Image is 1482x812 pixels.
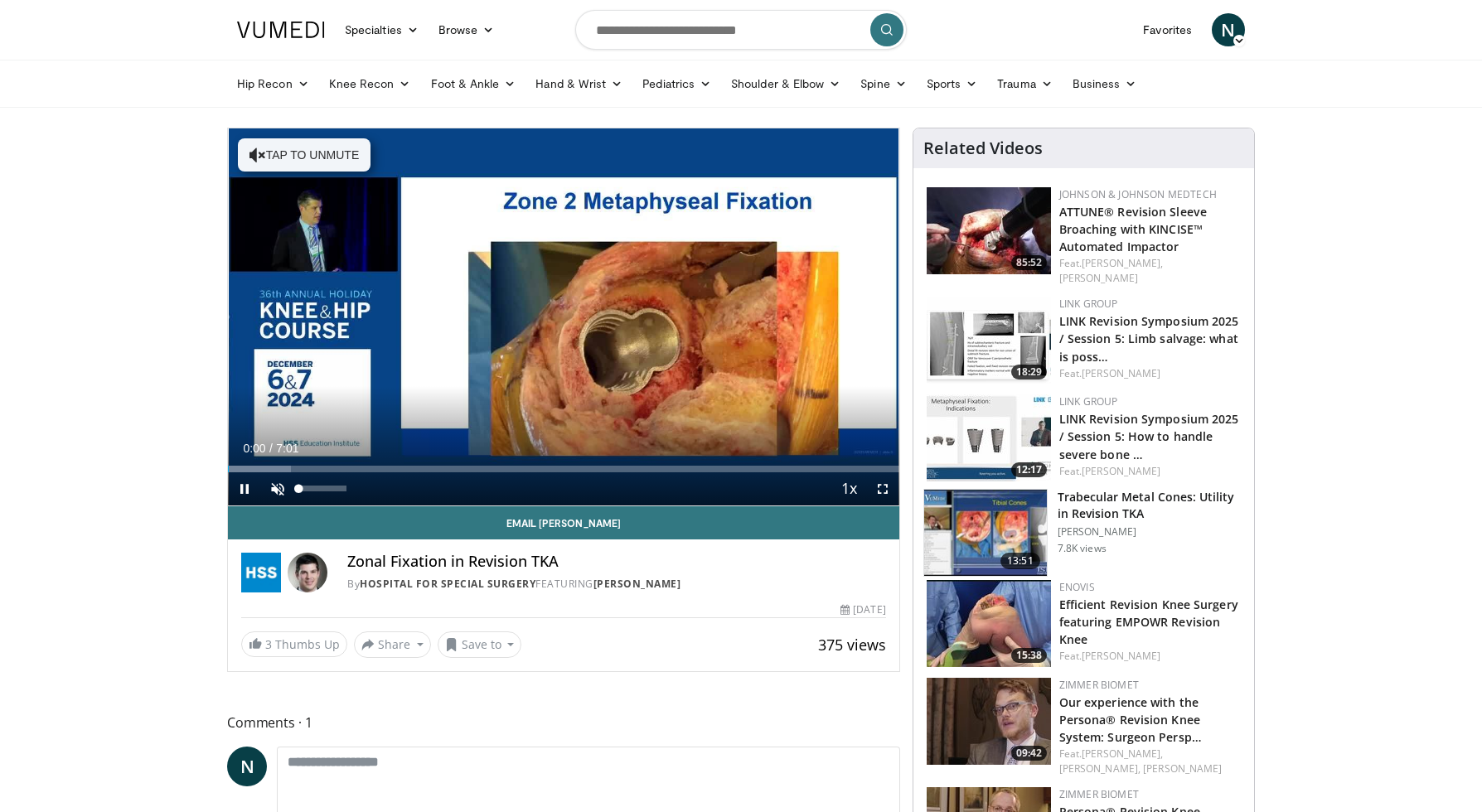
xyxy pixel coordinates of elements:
[1063,67,1147,100] a: Business
[818,635,886,655] span: 375 views
[923,489,1244,577] a: 13:51 Trabecular Metal Cones: Utility in Revision TKA [PERSON_NAME] 7.8K views
[927,187,1051,274] img: a6cc4739-87cc-4358-abd9-235c6f460cb9.150x105_q85_crop-smart_upscale.jpg
[429,13,505,46] a: Browse
[1082,464,1160,478] a: [PERSON_NAME]
[276,442,298,455] span: 7:01
[850,67,916,100] a: Spine
[228,472,261,505] button: Pause
[1011,255,1047,270] span: 85:52
[1058,542,1107,555] p: 7.8K views
[1082,256,1163,270] a: [PERSON_NAME],
[347,577,886,592] div: By FEATURING
[241,553,281,592] img: Hospital for Special Surgery
[721,67,850,100] a: Shoulder & Elbow
[421,67,526,100] a: Foot & Ankle
[1059,694,1202,745] a: Our experience with the Persona® Revision Knee System: Surgeon Persp…
[288,553,327,592] img: Avatar
[927,580,1051,667] img: 2c6dc023-217a-48ee-ae3e-ea951bf834f3.150x105_q85_crop-smart_upscale.jpg
[319,67,421,100] a: Knee Recon
[1059,761,1141,776] a: [PERSON_NAME],
[1082,366,1160,380] a: [PERSON_NAME]
[227,747,267,786] a: N
[1059,313,1239,364] a: LINK Revision Symposium 2025 / Session 5: Limb salvage: what is poss…
[228,506,899,539] a: Email [PERSON_NAME]
[265,636,272,652] span: 3
[269,442,273,455] span: /
[575,10,907,50] input: Search topics, interventions
[1059,649,1241,664] div: Feat.
[927,678,1051,765] a: 09:42
[354,631,431,658] button: Share
[228,128,899,506] video-js: Video Player
[866,472,899,505] button: Fullscreen
[227,67,319,100] a: Hip Recon
[1000,553,1040,569] span: 13:51
[1212,13,1245,46] a: N
[833,472,866,505] button: Playback Rate
[1059,187,1217,201] a: Johnson & Johnson MedTech
[1059,366,1241,381] div: Feat.
[1058,525,1244,539] p: [PERSON_NAME]
[927,580,1051,667] a: 15:38
[335,13,429,46] a: Specialties
[927,394,1051,481] img: 463e9b81-8a9b-46df-ab8a-52de4decb3fe.150x105_q85_crop-smart_upscale.jpg
[438,631,522,658] button: Save to
[924,490,1047,576] img: 286158_0001_1.png.150x105_q85_crop-smart_upscale.jpg
[927,297,1051,384] img: cc288bf3-a1fa-4896-92c4-d329ac39a7f3.150x105_q85_crop-smart_upscale.jpg
[917,67,988,100] a: Sports
[261,472,294,505] button: Unmute
[927,678,1051,765] img: 7b09b83e-8b07-49a9-959a-b57bd9bf44da.150x105_q85_crop-smart_upscale.jpg
[1011,648,1047,663] span: 15:38
[1059,597,1238,647] a: Efficient Revision Knee Surgery featuring EMPOWR Revision Knee
[1059,411,1239,462] a: LINK Revision Symposium 2025 / Session 5: How to handle severe bone …
[1143,761,1222,776] a: [PERSON_NAME]
[1011,365,1047,379] span: 18:29
[927,187,1051,274] a: 85:52
[1059,271,1138,285] a: [PERSON_NAME]
[1011,746,1047,761] span: 09:42
[987,67,1063,100] a: Trauma
[1011,462,1047,477] span: 12:17
[927,394,1051,481] a: 12:17
[525,67,632,100] a: Hand & Wrist
[1082,649,1160,663] a: [PERSON_NAME]
[1133,13,1202,46] a: Favorites
[1058,489,1244,522] h3: Trabecular Metal Cones: Utility in Revision TKA
[243,442,265,455] span: 0:00
[923,138,1043,158] h4: Related Videos
[593,577,681,591] a: [PERSON_NAME]
[1059,787,1139,801] a: Zimmer Biomet
[237,22,325,38] img: VuMedi Logo
[1059,256,1241,286] div: Feat.
[1059,394,1118,408] a: LINK Group
[1059,678,1139,692] a: Zimmer Biomet
[632,67,721,100] a: Pediatrics
[241,631,347,657] a: 3 Thumbs Up
[360,577,535,591] a: Hospital for Special Surgery
[347,553,886,571] h4: Zonal Fixation in Revision TKA
[1059,747,1241,776] div: Feat.
[1059,464,1241,479] div: Feat.
[927,297,1051,384] a: 18:29
[298,486,346,491] div: Volume Level
[228,466,899,472] div: Progress Bar
[238,138,370,172] button: Tap to unmute
[1059,580,1095,594] a: Enovis
[840,602,885,617] div: [DATE]
[1059,204,1207,254] a: ATTUNE® Revision Sleeve Broaching with KINCISE™ Automated Impactor
[1059,297,1118,311] a: LINK Group
[1082,747,1163,761] a: [PERSON_NAME],
[227,712,900,733] span: Comments 1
